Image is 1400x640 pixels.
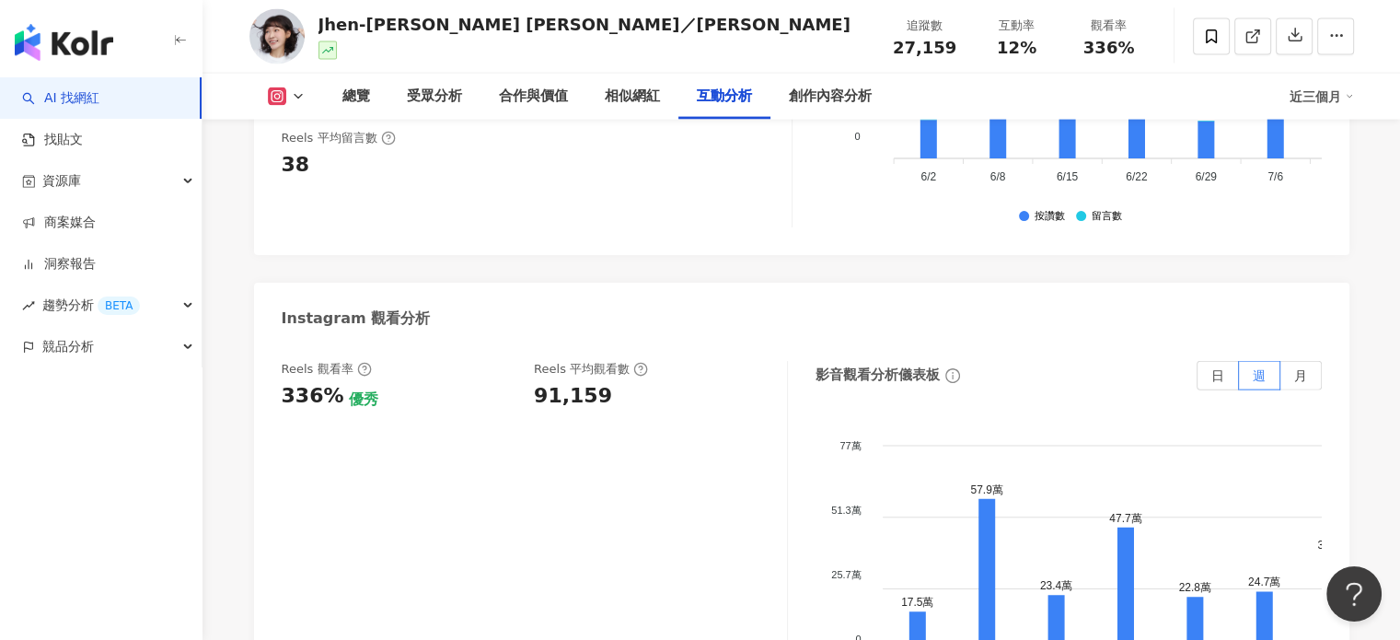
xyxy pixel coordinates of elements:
div: 合作與價值 [499,86,568,108]
div: BETA [98,297,140,315]
tspan: 6/29 [1195,170,1217,183]
tspan: 6/15 [1057,170,1079,183]
img: logo [15,24,113,61]
div: 相似網紅 [605,86,660,108]
span: 競品分析 [42,326,94,367]
div: 38 [282,151,310,180]
div: 91,159 [534,382,612,411]
div: 按讚數 [1035,211,1065,223]
div: 近三個月 [1290,82,1354,111]
a: 洞察報告 [22,255,96,273]
div: Reels 平均觀看數 [534,361,648,378]
span: 12% [997,39,1036,57]
div: 336% [282,382,344,411]
span: 趨勢分析 [42,285,140,326]
div: Instagram 觀看分析 [282,308,431,329]
div: Reels 觀看率 [282,361,372,378]
tspan: 0 [854,131,860,142]
tspan: 6/8 [990,170,1006,183]
tspan: 6/22 [1126,170,1148,183]
div: 總覽 [342,86,370,108]
div: 創作內容分析 [789,86,872,108]
span: 週 [1253,368,1266,383]
tspan: 25.7萬 [831,568,861,579]
a: searchAI 找網紅 [22,89,99,108]
tspan: 77萬 [839,439,861,450]
span: 27,159 [893,38,956,57]
span: rise [22,299,35,312]
span: 資源庫 [42,160,81,202]
div: Jhen-[PERSON_NAME] [PERSON_NAME]／[PERSON_NAME] [318,13,850,36]
tspan: 6/2 [920,170,936,183]
div: 優秀 [348,390,377,410]
tspan: 51.3萬 [831,504,861,515]
div: 留言數 [1092,211,1122,223]
span: 月 [1294,368,1307,383]
div: Reels 平均留言數 [282,130,396,146]
tspan: 7/6 [1267,170,1283,183]
span: 日 [1211,368,1224,383]
a: 找貼文 [22,131,83,149]
div: 觀看率 [1074,17,1144,35]
div: 互動分析 [697,86,752,108]
iframe: Help Scout Beacon - Open [1326,566,1382,622]
div: 互動率 [982,17,1052,35]
a: 商案媒合 [22,214,96,232]
img: KOL Avatar [249,9,305,64]
span: info-circle [943,366,963,386]
div: 受眾分析 [407,86,462,108]
span: 336% [1083,39,1135,57]
div: 追蹤數 [890,17,960,35]
div: 影音觀看分析儀表板 [816,366,940,385]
